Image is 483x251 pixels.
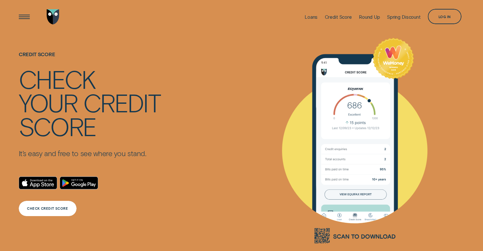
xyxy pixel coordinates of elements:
div: CHECK CREDIT SCORE [27,207,68,210]
img: Wisr [47,9,59,24]
div: Round Up [359,14,380,20]
a: Download on the App Store [19,176,57,189]
div: Spring Discount [387,14,421,20]
a: CHECK CREDIT SCORE [19,201,77,216]
h1: Credit Score [19,51,160,67]
div: credit [83,90,160,114]
button: Log in [428,9,462,24]
button: Open Menu [17,9,32,24]
div: Check [19,67,95,90]
div: Credit Score [325,14,352,20]
p: It’s easy and free to see where you stand. [19,149,160,158]
a: Android App on Google Play [60,176,98,189]
div: your [19,90,77,114]
div: score [19,114,96,138]
h4: Check your credit score [19,67,160,138]
div: Loans [305,14,318,20]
